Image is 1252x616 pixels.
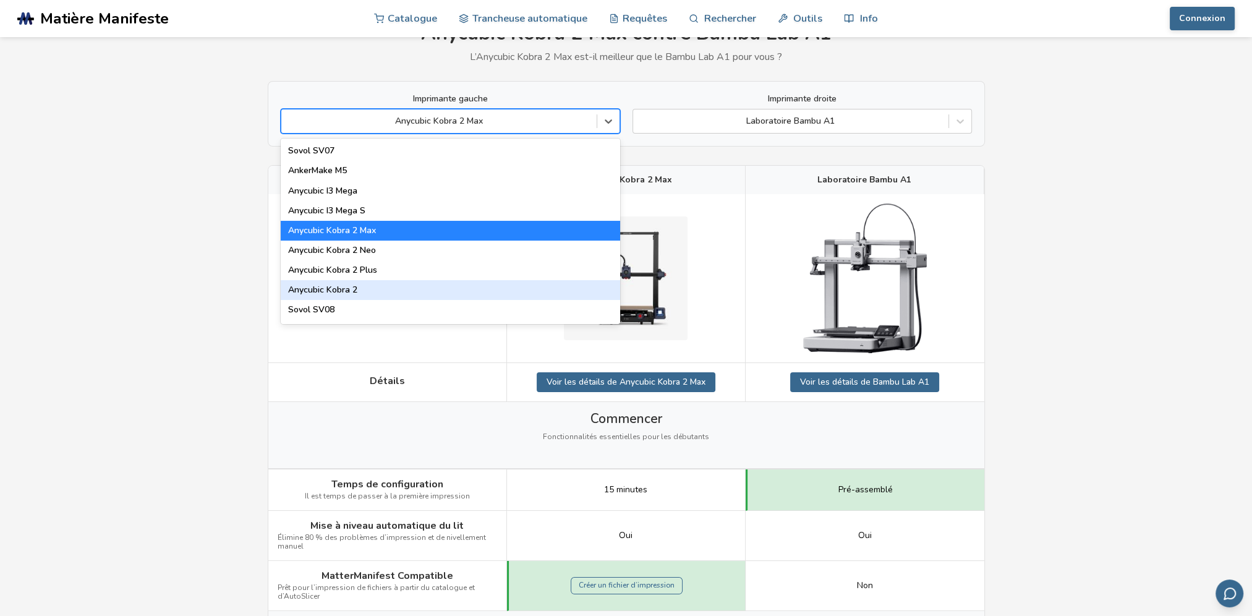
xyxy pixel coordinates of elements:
span: Mise à niveau automatique du lit [310,520,464,531]
div: AnkerMake M5 [281,161,620,181]
div: Anycubic Kobra 2 Neo [281,241,620,260]
span: Commencer [590,411,662,426]
span: MatterManifest Compatible [322,570,453,581]
p: L’Anycubic Kobra 2 Max est-il meilleur que le Bambu Lab A1 pour vous ? [268,51,985,62]
input: Laboratoire Bambu A1 [639,116,642,126]
a: Créer un fichier d’impression [571,577,683,594]
input: Anycubic Kobra 2 MaxSovol SV07AnkerMake M5Anycubic I3 MegaAnycubic I3 Mega SAnycubic Kobra 2 MaxA... [287,116,290,126]
font: Trancheuse automatique [472,12,587,24]
div: Anycubic Kobra 2 Max [281,221,620,241]
span: Matière Manifeste [40,10,169,27]
a: Voir les détails de Anycubic Kobra 2 Max [537,372,715,392]
label: Imprimante gauche [281,94,620,104]
img: Laboratoire Bambu A1 [803,203,927,353]
img: Anycubic Kobra 2 Max [564,216,688,340]
span: Élimine 80 % des problèmes d’impression et de nivellement manuel [278,534,497,551]
span: Non [857,581,873,591]
label: Imprimante droite [632,94,972,104]
font: Info [860,12,878,24]
div: Sovol SV08 [281,300,620,320]
h1: Anycubic Kobra 2 Max contre Bambu Lab A1 [268,22,985,45]
font: Catalogue [388,12,437,24]
div: Creality Hi [281,320,620,340]
div: Anycubic Kobra 2 Plus [281,260,620,280]
span: Temps de configuration [331,479,443,490]
span: Pré-assemblé [838,485,893,495]
a: Voir les détails de Bambu Lab A1 [790,372,939,392]
div: Anycubic Kobra 2 [281,280,620,300]
div: Anycubic I3 Mega S [281,201,620,221]
span: Fonctionnalités essentielles pour les débutants [543,433,709,442]
span: Laboratoire Bambu A1 [817,175,911,185]
font: Requêtes [623,12,667,24]
div: Sovol SV07 [281,141,620,161]
div: Anycubic I3 Mega [281,181,620,201]
button: Connexion [1170,7,1235,30]
span: Oui [619,531,632,541]
span: Oui [858,531,872,541]
span: Anycubic Kobra 2 Max [579,175,672,185]
font: Rechercher [704,12,756,24]
span: Prêt pour l’impression de fichiers à partir du catalogue et d’AutoSlicer [278,584,497,601]
button: Envoyer des commentaires par e-mail [1216,580,1243,607]
span: Détails [370,375,405,387]
span: 15 minutes [604,485,647,495]
span: Il est temps de passer à la première impression [305,492,470,501]
font: Outils [793,12,822,24]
